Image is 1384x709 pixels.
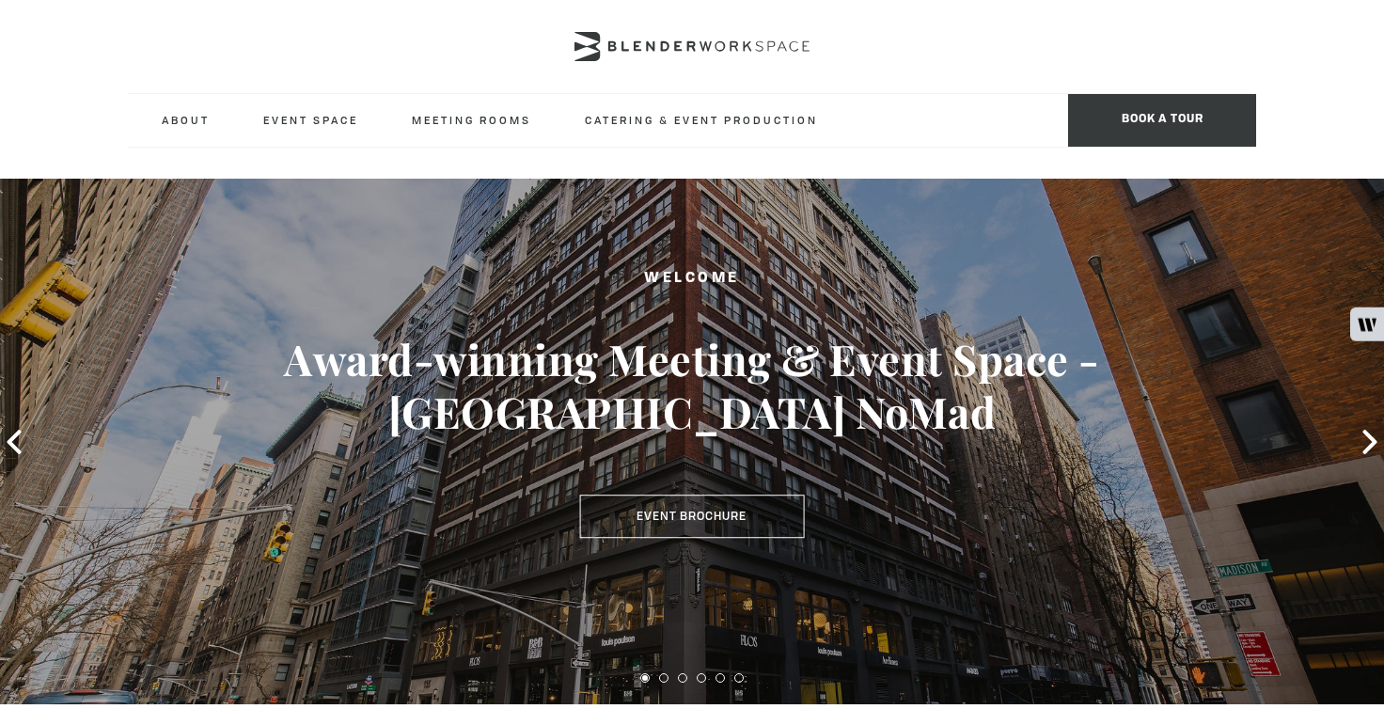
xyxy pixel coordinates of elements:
[147,94,225,146] a: About
[70,333,1315,438] h3: Award-winning Meeting & Event Space - [GEOGRAPHIC_DATA] NoMad
[1068,94,1256,147] span: Book a tour
[579,496,804,539] a: Event Brochure
[570,94,833,146] a: Catering & Event Production
[397,94,546,146] a: Meeting Rooms
[1290,619,1384,709] iframe: Chat Widget
[248,94,373,146] a: Event Space
[70,267,1315,291] h2: Welcome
